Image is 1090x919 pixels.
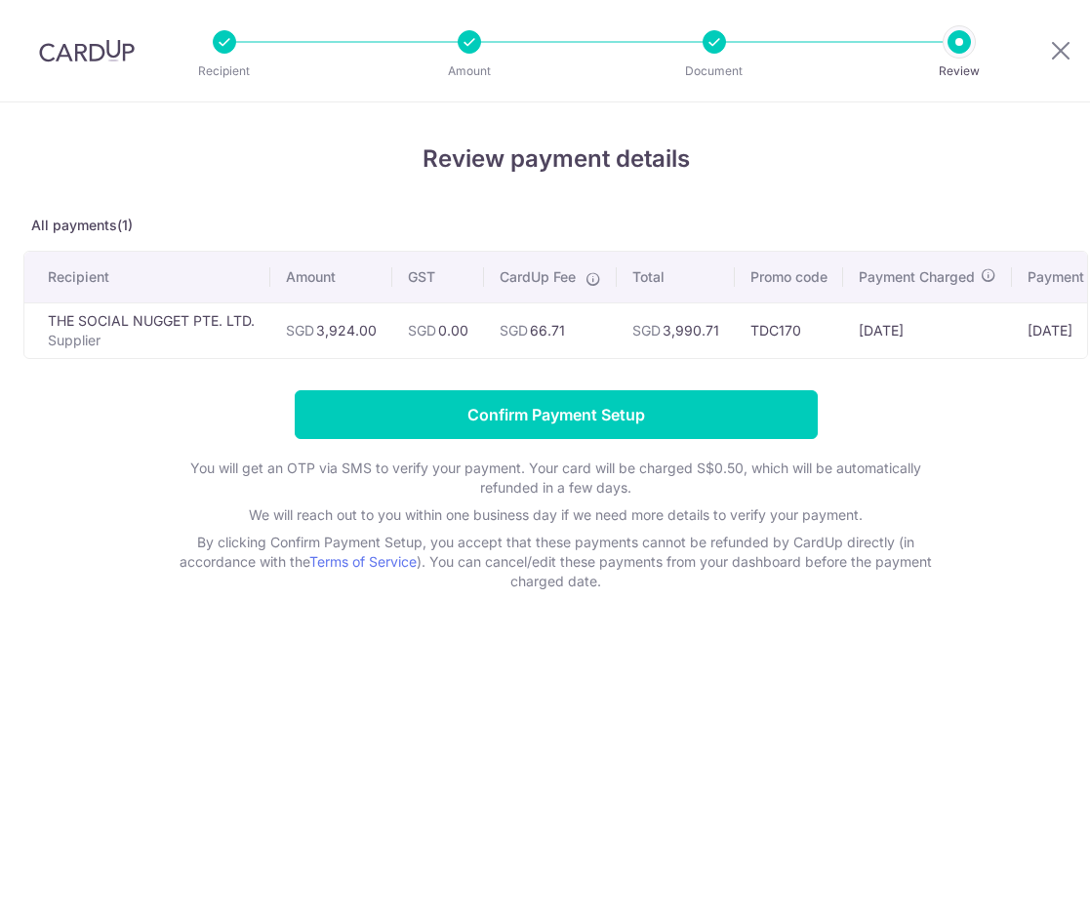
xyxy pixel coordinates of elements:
[23,141,1088,177] h4: Review payment details
[39,39,135,62] img: CardUp
[500,322,528,339] span: SGD
[270,252,392,302] th: Amount
[24,302,270,358] td: THE SOCIAL NUGGET PTE. LTD.
[166,459,947,498] p: You will get an OTP via SMS to verify your payment. Your card will be charged S$0.50, which will ...
[735,302,843,358] td: TDC170
[617,302,735,358] td: 3,990.71
[964,860,1070,909] iframe: Opens a widget where you can find more information
[500,267,576,287] span: CardUp Fee
[309,553,417,570] a: Terms of Service
[152,61,297,81] p: Recipient
[642,61,787,81] p: Document
[887,61,1031,81] p: Review
[392,252,484,302] th: GST
[397,61,542,81] p: Amount
[166,505,947,525] p: We will reach out to you within one business day if we need more details to verify your payment.
[843,302,1012,358] td: [DATE]
[617,252,735,302] th: Total
[48,331,255,350] p: Supplier
[286,322,314,339] span: SGD
[295,390,818,439] input: Confirm Payment Setup
[735,252,843,302] th: Promo code
[24,252,270,302] th: Recipient
[408,322,436,339] span: SGD
[632,322,661,339] span: SGD
[392,302,484,358] td: 0.00
[270,302,392,358] td: 3,924.00
[859,267,975,287] span: Payment Charged
[484,302,617,358] td: 66.71
[166,533,947,591] p: By clicking Confirm Payment Setup, you accept that these payments cannot be refunded by CardUp di...
[23,216,1088,235] p: All payments(1)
